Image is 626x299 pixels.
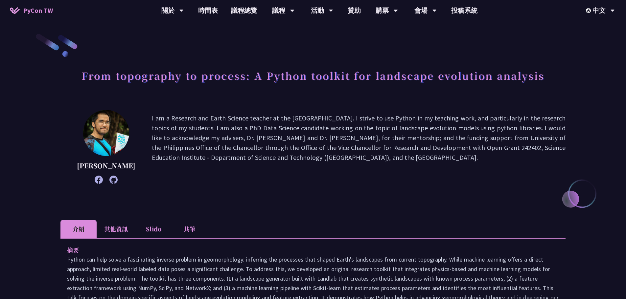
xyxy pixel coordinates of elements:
[81,66,545,85] h1: From topography to process: A Python toolkit for landscape evolution analysis
[586,8,592,13] img: Locale Icon
[135,220,172,238] li: Slido
[83,110,129,156] img: Ricarido Saturay
[172,220,208,238] li: 共筆
[67,245,546,255] p: 摘要
[77,161,135,171] p: [PERSON_NAME]
[152,113,566,181] p: I am a Research and Earth Science teacher at the [GEOGRAPHIC_DATA]. I strive to use Python in my ...
[10,7,20,14] img: Home icon of PyCon TW 2025
[23,6,53,15] span: PyCon TW
[60,220,97,238] li: 介紹
[97,220,135,238] li: 其他資訊
[3,2,59,19] a: PyCon TW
